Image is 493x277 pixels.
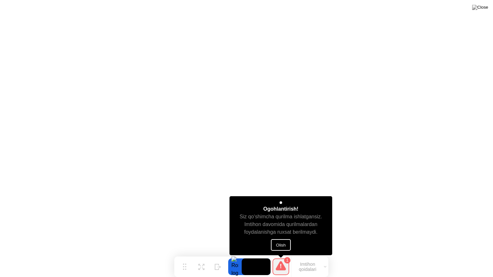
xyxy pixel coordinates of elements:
[291,261,328,272] button: Imtihon qoidalari
[284,257,290,264] div: 1
[472,5,488,10] img: Close
[235,213,327,236] div: Siz qo‘shimcha qurilma ishlatgansiz. Imtihon davomida qurilmalardan foydalanishga ruxsat berilmaydi.
[263,205,298,213] div: Ogohlantirish!
[271,239,291,251] button: Olish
